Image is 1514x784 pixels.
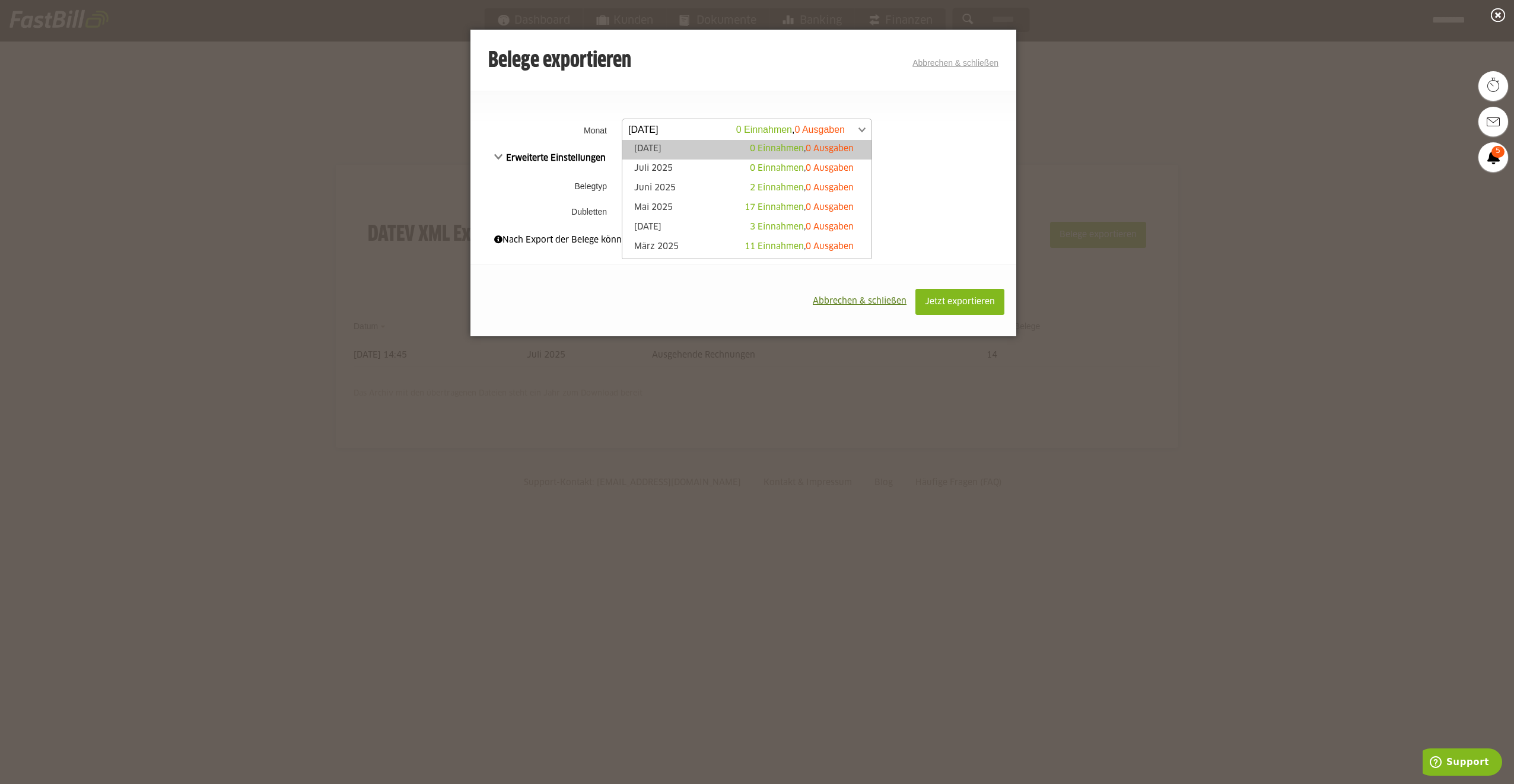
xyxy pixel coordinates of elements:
div: , [750,162,854,174]
span: Jetzt exportieren [925,298,995,306]
span: 0 Ausgaben [806,223,854,231]
span: 0 Ausgaben [806,184,854,192]
th: Belegtyp [470,171,619,202]
a: [DATE] [628,143,866,157]
div: , [750,143,854,155]
a: März 2025 [628,241,866,254]
a: 5 [1478,142,1508,172]
span: 2 Einnahmen [750,184,804,192]
h3: Belege exportieren [488,49,631,73]
div: , [745,202,854,213]
a: Abbrechen & schließen [912,58,998,68]
span: Abbrechen & schließen [813,297,907,305]
div: , [750,182,854,194]
span: 11 Einnahmen [745,243,804,251]
th: Monat [470,115,619,145]
span: 0 Ausgaben [806,243,854,251]
iframe: Öffnet ein Widget, in dem Sie weitere Informationen finden [1423,748,1502,778]
span: Erweiterte Einstellungen [494,154,606,162]
span: 5 [1491,146,1505,158]
th: Dubletten [470,202,619,222]
div: Nach Export der Belege können diese nicht mehr bearbeitet werden. [494,234,993,247]
a: Mai 2025 [628,202,866,215]
div: , [745,241,854,253]
span: 0 Einnahmen [750,164,804,173]
button: Jetzt exportieren [915,289,1004,315]
a: Juli 2025 [628,162,866,176]
span: 17 Einnahmen [745,203,804,212]
div: , [750,221,854,233]
button: Abbrechen & schließen [804,289,915,314]
span: 0 Einnahmen [750,145,804,153]
a: [DATE] [628,221,866,235]
span: 0 Ausgaben [806,164,854,173]
span: 3 Einnahmen [750,223,804,231]
span: 0 Ausgaben [806,203,854,212]
a: Juni 2025 [628,182,866,196]
span: 0 Ausgaben [806,145,854,153]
